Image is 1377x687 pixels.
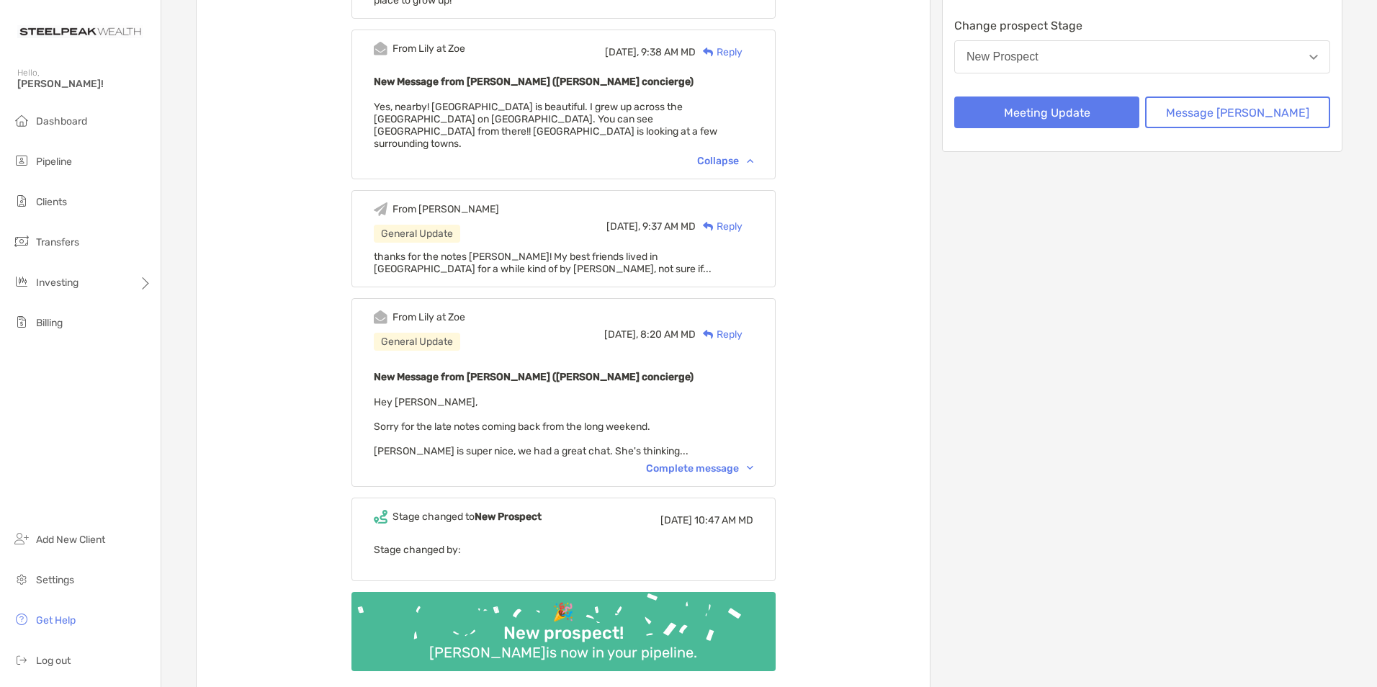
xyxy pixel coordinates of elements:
[13,570,30,588] img: settings icon
[374,541,753,559] p: Stage changed by:
[374,42,387,55] img: Event icon
[13,233,30,250] img: transfers icon
[351,592,776,659] img: Confetti
[13,313,30,331] img: billing icon
[374,101,717,150] span: Yes, nearby! [GEOGRAPHIC_DATA] is beautiful. I grew up across the [GEOGRAPHIC_DATA] on [GEOGRAPHI...
[36,277,79,289] span: Investing
[36,534,105,546] span: Add New Client
[694,514,753,526] span: 10:47 AM MD
[374,76,694,88] b: New Message from [PERSON_NAME] ([PERSON_NAME] concierge)
[36,574,74,586] span: Settings
[393,42,465,55] div: From Lily at Zoe
[696,219,743,234] div: Reply
[640,328,696,341] span: 8:20 AM MD
[374,396,688,457] span: Hey [PERSON_NAME], Sorry for the late notes coming back from the long weekend. [PERSON_NAME] is s...
[1309,55,1318,60] img: Open dropdown arrow
[13,112,30,129] img: dashboard icon
[393,311,465,323] div: From Lily at Zoe
[36,655,71,667] span: Log out
[17,6,143,58] img: Zoe Logo
[696,327,743,342] div: Reply
[423,644,703,661] div: [PERSON_NAME] is now in your pipeline.
[36,196,67,208] span: Clients
[696,45,743,60] div: Reply
[954,96,1139,128] button: Meeting Update
[954,17,1330,35] p: Change prospect Stage
[374,251,712,275] span: thanks for the notes [PERSON_NAME]! My best friends lived in [GEOGRAPHIC_DATA] for a while kind o...
[954,40,1330,73] button: New Prospect
[642,220,696,233] span: 9:37 AM MD
[697,155,753,167] div: Collapse
[605,46,639,58] span: [DATE],
[374,225,460,243] div: General Update
[374,310,387,324] img: Event icon
[13,192,30,210] img: clients icon
[747,158,753,163] img: Chevron icon
[646,462,753,475] div: Complete message
[36,317,63,329] span: Billing
[703,330,714,339] img: Reply icon
[13,611,30,628] img: get-help icon
[36,115,87,127] span: Dashboard
[547,602,580,623] div: 🎉
[1145,96,1330,128] button: Message [PERSON_NAME]
[13,152,30,169] img: pipeline icon
[13,530,30,547] img: add_new_client icon
[13,651,30,668] img: logout icon
[660,514,692,526] span: [DATE]
[13,273,30,290] img: investing icon
[966,50,1039,63] div: New Prospect
[36,236,79,248] span: Transfers
[475,511,542,523] b: New Prospect
[374,333,460,351] div: General Update
[374,371,694,383] b: New Message from [PERSON_NAME] ([PERSON_NAME] concierge)
[393,203,499,215] div: From [PERSON_NAME]
[498,623,629,644] div: New prospect!
[747,466,753,470] img: Chevron icon
[17,78,152,90] span: [PERSON_NAME]!
[606,220,640,233] span: [DATE],
[36,614,76,627] span: Get Help
[36,156,72,168] span: Pipeline
[641,46,696,58] span: 9:38 AM MD
[393,511,542,523] div: Stage changed to
[374,510,387,524] img: Event icon
[703,222,714,231] img: Reply icon
[604,328,638,341] span: [DATE],
[703,48,714,57] img: Reply icon
[374,202,387,216] img: Event icon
